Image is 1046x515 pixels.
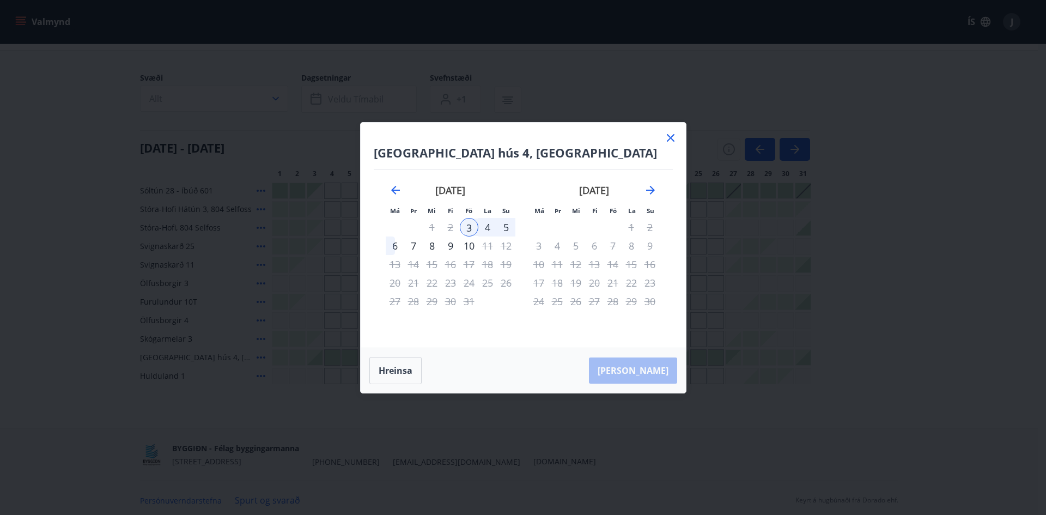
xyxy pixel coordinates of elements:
[548,255,567,274] td: Not available. þriðjudagur, 11. nóvember 2025
[404,255,423,274] td: Not available. þriðjudagur, 14. október 2025
[604,292,622,311] td: Not available. föstudagur, 28. nóvember 2025
[628,207,636,215] small: La
[585,274,604,292] td: Not available. fimmtudagur, 20. nóvember 2025
[579,184,609,197] strong: [DATE]
[622,292,641,311] td: Not available. laugardagur, 29. nóvember 2025
[567,292,585,311] td: Not available. miðvikudagur, 26. nóvember 2025
[374,144,673,161] h4: [GEOGRAPHIC_DATA] hús 4, [GEOGRAPHIC_DATA]
[386,237,404,255] td: Choose mánudagur, 6. október 2025 as your check-out date. It’s available.
[374,170,673,335] div: Calendar
[404,292,423,311] td: Not available. þriðjudagur, 28. október 2025
[585,292,604,311] td: Not available. fimmtudagur, 27. nóvember 2025
[460,218,478,237] div: 3
[460,292,478,311] td: Not available. föstudagur, 31. október 2025
[622,255,641,274] td: Not available. laugardagur, 15. nóvember 2025
[641,255,659,274] td: Not available. sunnudagur, 16. nóvember 2025
[460,237,478,255] td: Choose föstudagur, 10. október 2025 as your check-out date. It’s available.
[530,292,548,311] td: Not available. mánudagur, 24. nóvember 2025
[585,255,604,274] td: Not available. fimmtudagur, 13. nóvember 2025
[386,255,404,274] td: Not available. mánudagur, 13. október 2025
[641,218,659,237] td: Not available. sunnudagur, 2. nóvember 2025
[460,237,478,255] div: Aðeins útritun í boði
[641,274,659,292] td: Not available. sunnudagur, 23. nóvember 2025
[460,255,478,274] td: Not available. föstudagur, 17. október 2025
[423,274,441,292] td: Not available. miðvikudagur, 22. október 2025
[497,218,515,237] div: 5
[390,207,400,215] small: Má
[548,292,567,311] td: Not available. þriðjudagur, 25. nóvember 2025
[404,237,423,255] div: 7
[622,274,641,292] td: Not available. laugardagur, 22. nóvember 2025
[567,237,585,255] td: Not available. miðvikudagur, 5. nóvember 2025
[604,237,622,255] td: Not available. föstudagur, 7. nóvember 2025
[369,357,422,384] button: Hreinsa
[478,255,497,274] td: Not available. laugardagur, 18. október 2025
[423,255,441,274] td: Not available. miðvikudagur, 15. október 2025
[567,255,585,274] td: Not available. miðvikudagur, 12. nóvember 2025
[567,274,585,292] td: Not available. miðvikudagur, 19. nóvember 2025
[497,218,515,237] td: Choose sunnudagur, 5. október 2025 as your check-out date. It’s available.
[478,218,497,237] div: 4
[572,207,580,215] small: Mi
[497,274,515,292] td: Not available. sunnudagur, 26. október 2025
[389,184,402,197] div: Move backward to switch to the previous month.
[585,237,604,255] td: Not available. fimmtudagur, 6. nóvember 2025
[497,237,515,255] td: Not available. sunnudagur, 12. október 2025
[441,255,460,274] td: Not available. fimmtudagur, 16. október 2025
[644,184,657,197] div: Move forward to switch to the next month.
[478,237,497,255] td: Not available. laugardagur, 11. október 2025
[410,207,417,215] small: Þr
[441,237,460,255] div: 9
[622,218,641,237] td: Not available. laugardagur, 1. nóvember 2025
[610,207,617,215] small: Fö
[441,218,460,237] td: Not available. fimmtudagur, 2. október 2025
[641,237,659,255] td: Not available. sunnudagur, 9. nóvember 2025
[534,207,544,215] small: Má
[530,274,548,292] td: Not available. mánudagur, 17. nóvember 2025
[386,237,404,255] div: 6
[404,274,423,292] td: Not available. þriðjudagur, 21. október 2025
[530,237,548,255] td: Not available. mánudagur, 3. nóvember 2025
[423,218,441,237] td: Not available. miðvikudagur, 1. október 2025
[622,237,641,255] td: Not available. laugardagur, 8. nóvember 2025
[460,218,478,237] td: Selected as start date. föstudagur, 3. október 2025
[604,255,622,274] td: Not available. föstudagur, 14. nóvember 2025
[428,207,436,215] small: Mi
[604,274,622,292] td: Not available. föstudagur, 21. nóvember 2025
[441,292,460,311] td: Not available. fimmtudagur, 30. október 2025
[423,237,441,255] div: 8
[641,292,659,311] td: Not available. sunnudagur, 30. nóvember 2025
[497,255,515,274] td: Not available. sunnudagur, 19. október 2025
[478,274,497,292] td: Not available. laugardagur, 25. október 2025
[435,184,465,197] strong: [DATE]
[460,274,478,292] td: Not available. föstudagur, 24. október 2025
[386,292,404,311] td: Not available. mánudagur, 27. október 2025
[404,237,423,255] td: Choose þriðjudagur, 7. október 2025 as your check-out date. It’s available.
[441,274,460,292] td: Not available. fimmtudagur, 23. október 2025
[423,237,441,255] td: Choose miðvikudagur, 8. október 2025 as your check-out date. It’s available.
[478,218,497,237] td: Choose laugardagur, 4. október 2025 as your check-out date. It’s available.
[592,207,598,215] small: Fi
[647,207,654,215] small: Su
[548,237,567,255] td: Not available. þriðjudagur, 4. nóvember 2025
[386,274,404,292] td: Not available. mánudagur, 20. október 2025
[484,207,491,215] small: La
[448,207,453,215] small: Fi
[502,207,510,215] small: Su
[555,207,561,215] small: Þr
[460,255,478,274] div: Aðeins útritun í boði
[441,237,460,255] td: Choose fimmtudagur, 9. október 2025 as your check-out date. It’s available.
[548,274,567,292] td: Not available. þriðjudagur, 18. nóvember 2025
[465,207,472,215] small: Fö
[530,255,548,274] td: Not available. mánudagur, 10. nóvember 2025
[423,292,441,311] td: Not available. miðvikudagur, 29. október 2025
